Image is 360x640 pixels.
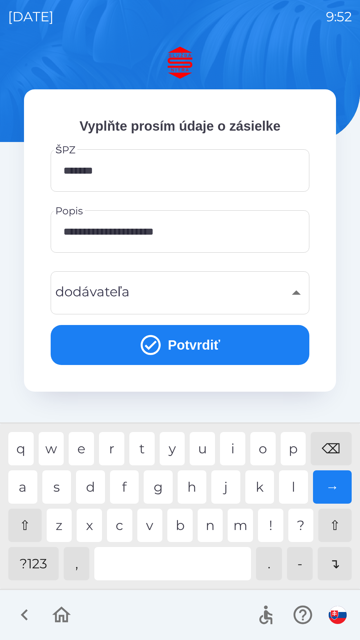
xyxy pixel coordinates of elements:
img: Logo [24,47,336,79]
label: ŠPZ [55,143,76,157]
label: Popis [55,204,83,218]
p: [DATE] [8,7,54,27]
p: Vyplňte prosím údaje o zásielke [51,116,309,136]
button: Potvrdiť [51,325,309,365]
p: 9:52 [326,7,352,27]
img: sk flag [329,606,347,624]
